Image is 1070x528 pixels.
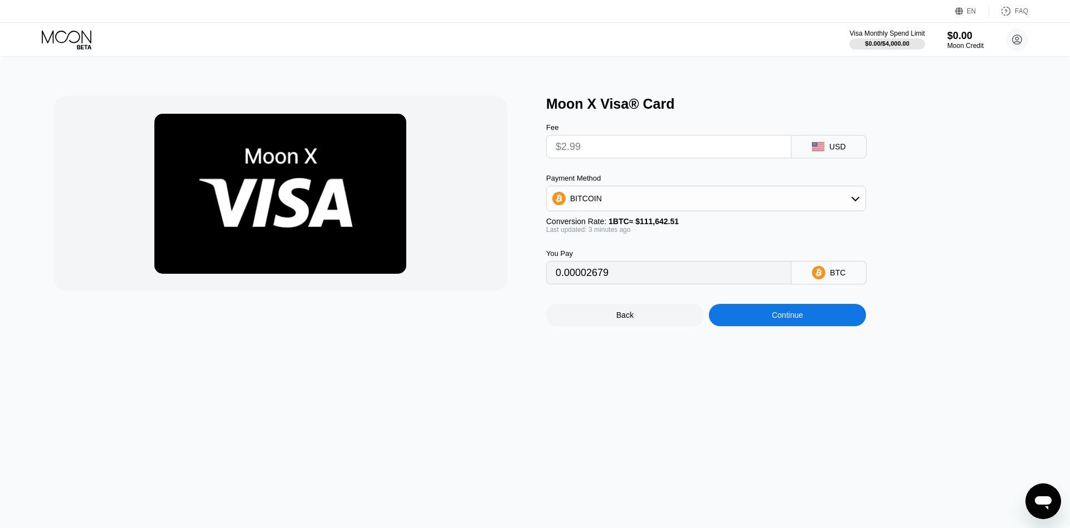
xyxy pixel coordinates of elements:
[967,7,976,15] div: EN
[709,304,867,326] div: Continue
[546,217,866,226] div: Conversion Rate:
[849,30,925,50] div: Visa Monthly Spend Limit$0.00/$4,000.00
[609,217,679,226] span: 1 BTC ≈ $111,642.51
[546,226,866,234] div: Last updated: 3 minutes ago
[546,304,704,326] div: Back
[546,96,1028,112] div: Moon X Visa® Card
[989,6,1028,17] div: FAQ
[546,174,866,182] div: Payment Method
[546,249,791,258] div: You Pay
[1015,7,1028,15] div: FAQ
[829,142,846,151] div: USD
[547,187,865,210] div: BITCOIN
[570,194,602,203] div: BITCOIN
[556,135,782,158] input: $0.00
[947,30,984,42] div: $0.00
[849,30,925,37] div: Visa Monthly Spend Limit
[955,6,989,17] div: EN
[947,30,984,50] div: $0.00Moon Credit
[546,123,791,132] div: Fee
[947,42,984,50] div: Moon Credit
[830,268,845,277] div: BTC
[1025,483,1061,519] iframe: Button to launch messaging window
[865,40,909,47] div: $0.00 / $4,000.00
[772,311,803,319] div: Continue
[616,311,634,319] div: Back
